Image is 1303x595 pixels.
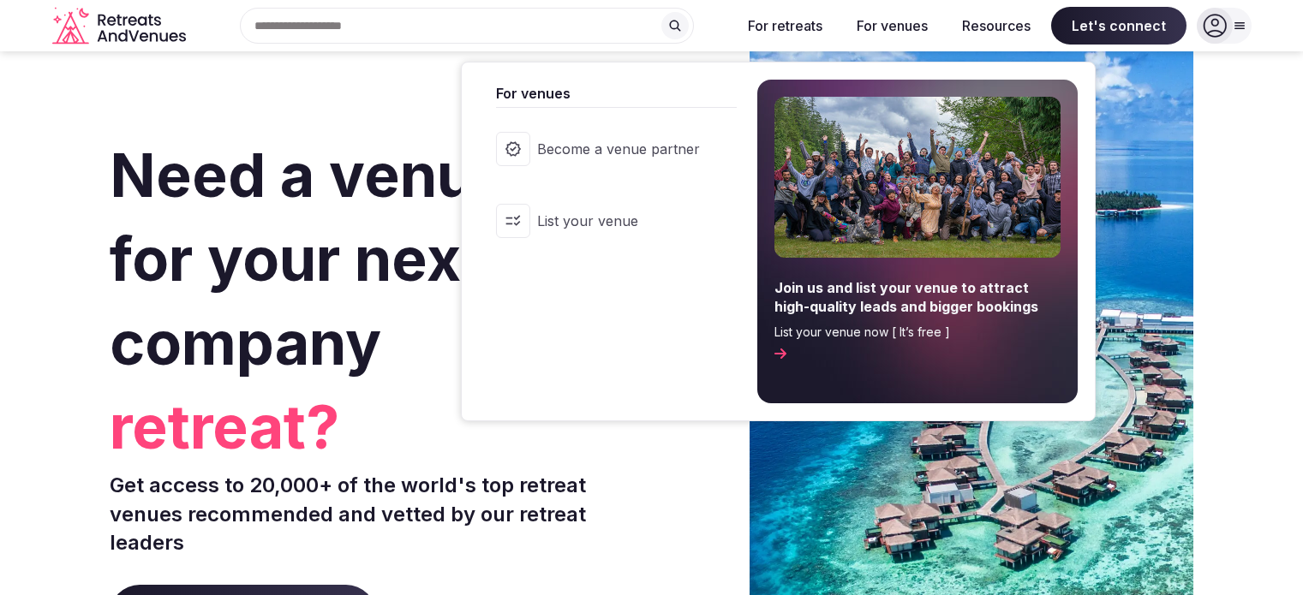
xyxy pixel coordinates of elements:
button: Resources [948,7,1044,45]
a: List your venue [479,187,736,255]
span: Join us and list your venue to attract high-quality leads and bigger bookings [774,278,1061,317]
p: Get access to 20,000+ of the world's top retreat venues recommended and vetted by our retreat lea... [110,471,645,557]
span: For venues [496,83,736,104]
svg: Retreats and Venues company logo [52,7,189,45]
a: Visit the homepage [52,7,189,45]
img: For venues [774,97,1061,258]
span: List your venue [537,211,700,230]
a: Become a venue partner [479,115,736,183]
span: Need a venue for your next company [110,139,510,379]
button: For venues [843,7,941,45]
a: Join us and list your venue to attract high-quality leads and bigger bookingsList your venue now ... [757,80,1078,403]
span: Let's connect [1051,7,1186,45]
button: For retreats [734,7,836,45]
span: retreat? [110,385,645,469]
span: List your venue now [ It’s free ] [774,324,1061,341]
span: Become a venue partner [537,140,700,158]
